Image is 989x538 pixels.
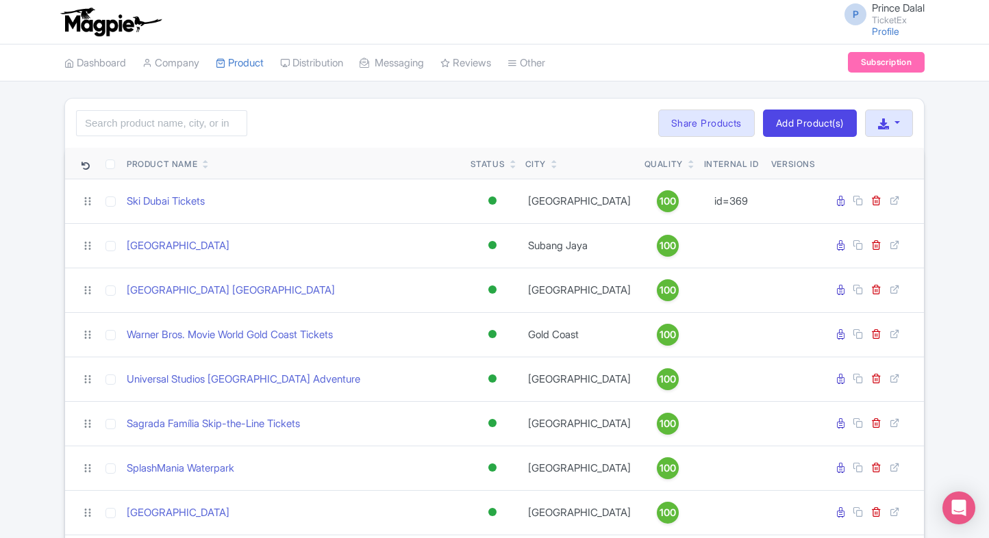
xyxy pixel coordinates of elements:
[644,235,691,257] a: 100
[520,401,639,446] td: [GEOGRAPHIC_DATA]
[697,179,766,223] td: id=369
[127,283,335,298] a: [GEOGRAPHIC_DATA] [GEOGRAPHIC_DATA]
[127,416,300,432] a: Sagrada Família Skip-the-Line Tickets
[660,238,676,253] span: 100
[872,1,925,14] span: Prince Dalal
[697,148,766,179] th: Internal ID
[658,110,755,137] a: Share Products
[644,368,691,390] a: 100
[486,280,499,300] div: Active
[848,52,925,73] a: Subscription
[520,490,639,535] td: [GEOGRAPHIC_DATA]
[520,446,639,490] td: [GEOGRAPHIC_DATA]
[127,372,360,387] a: Universal Studios [GEOGRAPHIC_DATA] Adventure
[127,327,333,343] a: Warner Bros. Movie World Gold Coast Tickets
[486,191,499,211] div: Active
[872,16,925,25] small: TicketEx
[58,7,164,37] img: logo-ab69f6fb50320c5b225c76a69d11143b.png
[142,44,199,82] a: Company
[127,461,234,476] a: SplashMania Waterpark
[360,44,424,82] a: Messaging
[486,324,499,344] div: Active
[280,44,343,82] a: Distribution
[520,357,639,401] td: [GEOGRAPHIC_DATA]
[644,413,691,435] a: 100
[486,235,499,255] div: Active
[872,25,899,37] a: Profile
[127,158,197,170] div: Product Name
[471,158,505,170] div: Status
[216,44,264,82] a: Product
[836,3,925,25] a: P Prince Dalal TicketEx
[520,268,639,312] td: [GEOGRAPHIC_DATA]
[644,158,683,170] div: Quality
[127,238,229,254] a: [GEOGRAPHIC_DATA]
[486,413,499,433] div: Active
[520,312,639,357] td: Gold Coast
[486,458,499,478] div: Active
[440,44,491,82] a: Reviews
[644,324,691,346] a: 100
[844,3,866,25] span: P
[508,44,545,82] a: Other
[660,327,676,342] span: 100
[660,505,676,520] span: 100
[942,491,975,524] div: Open Intercom Messenger
[644,457,691,479] a: 100
[127,194,205,209] a: Ski Dubai Tickets
[660,372,676,387] span: 100
[763,110,857,137] a: Add Product(s)
[486,502,499,522] div: Active
[76,110,247,136] input: Search product name, city, or interal id
[525,158,546,170] div: City
[64,44,126,82] a: Dashboard
[486,369,499,389] div: Active
[644,502,691,524] a: 100
[660,416,676,431] span: 100
[660,283,676,298] span: 100
[766,148,821,179] th: Versions
[644,190,691,212] a: 100
[520,179,639,223] td: [GEOGRAPHIC_DATA]
[520,223,639,268] td: Subang Jaya
[660,194,676,209] span: 100
[644,279,691,301] a: 100
[660,461,676,476] span: 100
[127,505,229,521] a: [GEOGRAPHIC_DATA]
